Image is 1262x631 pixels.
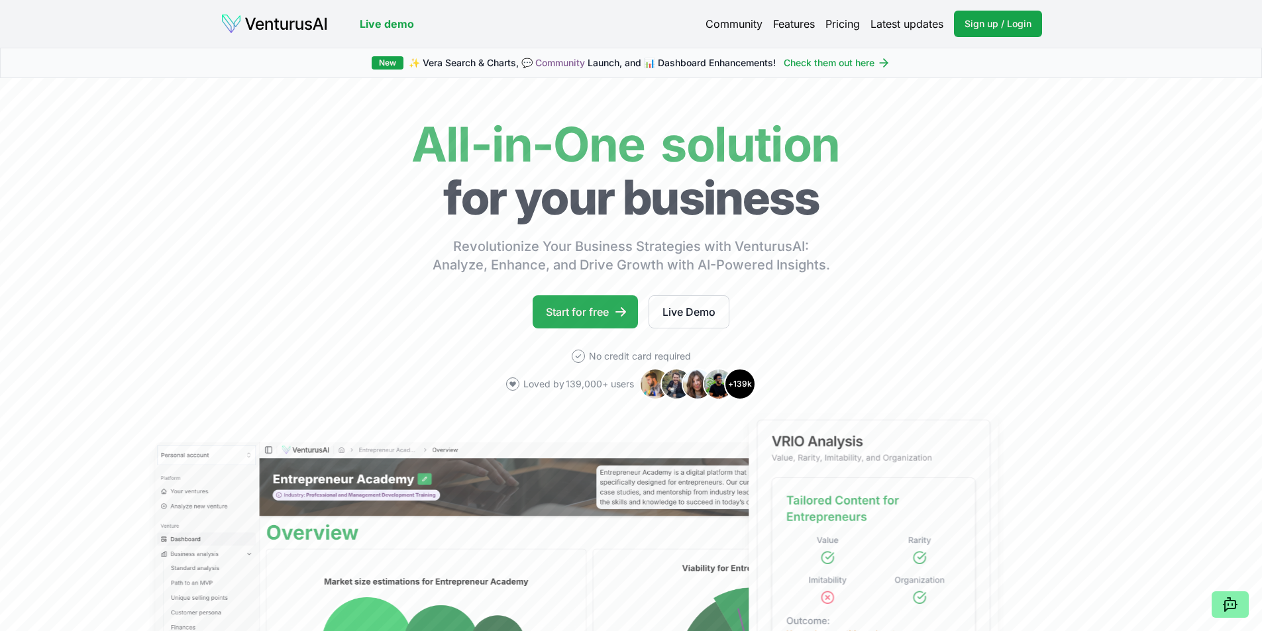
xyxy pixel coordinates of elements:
[773,16,815,32] a: Features
[784,56,890,70] a: Check them out here
[825,16,860,32] a: Pricing
[221,13,328,34] img: logo
[706,16,762,32] a: Community
[360,16,414,32] a: Live demo
[533,295,638,328] a: Start for free
[954,11,1042,37] a: Sign up / Login
[639,368,671,400] img: Avatar 1
[535,57,585,68] a: Community
[409,56,776,70] span: ✨ Vera Search & Charts, 💬 Launch, and 📊 Dashboard Enhancements!
[703,368,735,400] img: Avatar 4
[682,368,713,400] img: Avatar 3
[372,56,403,70] div: New
[649,295,729,328] a: Live Demo
[870,16,943,32] a: Latest updates
[965,17,1031,30] span: Sign up / Login
[660,368,692,400] img: Avatar 2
